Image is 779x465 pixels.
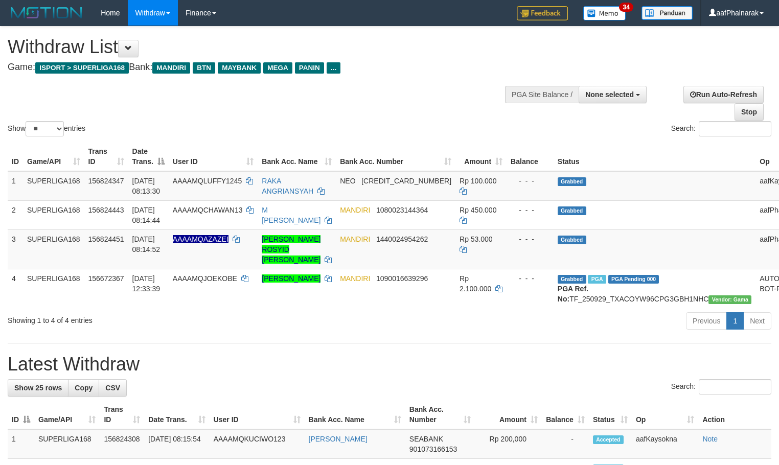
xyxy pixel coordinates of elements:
[340,235,370,243] span: MANDIRI
[262,177,313,195] a: RAKA ANGRIANSYAH
[210,400,305,429] th: User ID: activate to sort column ascending
[340,206,370,214] span: MANDIRI
[132,235,161,253] span: [DATE] 08:14:52
[144,429,209,459] td: [DATE] 08:15:54
[144,400,209,429] th: Date Trans.: activate to sort column ascending
[632,400,698,429] th: Op: activate to sort column ascending
[455,142,507,171] th: Amount: activate to sort column ascending
[558,177,586,186] span: Grabbed
[632,429,698,459] td: aafKaysokna
[68,379,99,397] a: Copy
[8,429,34,459] td: 1
[511,205,549,215] div: - - -
[8,171,23,201] td: 1
[460,177,496,185] span: Rp 100.000
[309,435,368,443] a: [PERSON_NAME]
[100,400,144,429] th: Trans ID: activate to sort column ascending
[542,429,589,459] td: -
[88,206,124,214] span: 156824443
[641,6,693,20] img: panduan.png
[558,285,588,303] b: PGA Ref. No:
[35,62,129,74] span: ISPORT > SUPERLIGA168
[327,62,340,74] span: ...
[8,269,23,308] td: 4
[726,312,744,330] a: 1
[8,142,23,171] th: ID
[173,206,243,214] span: AAAAMQCHAWAN13
[8,37,509,57] h1: Withdraw List
[460,235,493,243] span: Rp 53.000
[14,384,62,392] span: Show 25 rows
[8,121,85,136] label: Show entries
[698,400,771,429] th: Action
[511,234,549,244] div: - - -
[210,429,305,459] td: AAAAMQKUCIWO123
[558,236,586,244] span: Grabbed
[218,62,261,74] span: MAYBANK
[128,142,169,171] th: Date Trans.: activate to sort column descending
[376,235,428,243] span: Copy 1440024954262 to clipboard
[743,312,771,330] a: Next
[708,295,751,304] span: Vendor URL: https://trx31.1velocity.biz
[23,229,84,269] td: SUPERLIGA168
[305,400,405,429] th: Bank Acc. Name: activate to sort column ascending
[132,274,161,293] span: [DATE] 12:33:39
[262,274,320,283] a: [PERSON_NAME]
[460,274,491,293] span: Rp 2.100.000
[583,6,626,20] img: Button%20Memo.svg
[699,379,771,394] input: Search:
[23,200,84,229] td: SUPERLIGA168
[173,235,228,243] span: Nama rekening ada tanda titik/strip, harap diedit
[683,86,764,103] a: Run Auto-Refresh
[75,384,93,392] span: Copy
[23,171,84,201] td: SUPERLIGA168
[8,400,34,429] th: ID: activate to sort column descending
[23,142,84,171] th: Game/API: activate to sort column ascending
[542,400,589,429] th: Balance: activate to sort column ascending
[88,235,124,243] span: 156824451
[558,275,586,284] span: Grabbed
[554,269,755,308] td: TF_250929_TXACOYW96CPG3GBH1NHC
[8,62,509,73] h4: Game: Bank:
[589,400,632,429] th: Status: activate to sort column ascending
[558,206,586,215] span: Grabbed
[84,142,128,171] th: Trans ID: activate to sort column ascending
[579,86,647,103] button: None selected
[8,354,771,375] h1: Latest Withdraw
[8,200,23,229] td: 2
[475,400,542,429] th: Amount: activate to sort column ascending
[26,121,64,136] select: Showentries
[193,62,215,74] span: BTN
[173,274,237,283] span: AAAAMQJOEKOBE
[8,5,85,20] img: MOTION_logo.png
[376,206,428,214] span: Copy 1080023144364 to clipboard
[376,274,428,283] span: Copy 1090016639296 to clipboard
[505,86,579,103] div: PGA Site Balance /
[132,177,161,195] span: [DATE] 08:13:30
[507,142,554,171] th: Balance
[588,275,606,284] span: Marked by aafsengchandara
[585,90,634,99] span: None selected
[735,103,764,121] a: Stop
[340,274,370,283] span: MANDIRI
[554,142,755,171] th: Status
[132,206,161,224] span: [DATE] 08:14:44
[340,177,355,185] span: NEO
[23,269,84,308] td: SUPERLIGA168
[100,429,144,459] td: 156824308
[34,400,100,429] th: Game/API: activate to sort column ascending
[169,142,258,171] th: User ID: activate to sort column ascending
[511,176,549,186] div: - - -
[88,177,124,185] span: 156824347
[702,435,718,443] a: Note
[8,311,317,325] div: Showing 1 to 4 of 4 entries
[173,177,242,185] span: AAAAMQLUFFY1245
[475,429,542,459] td: Rp 200,000
[593,435,624,444] span: Accepted
[671,379,771,394] label: Search:
[295,62,324,74] span: PANIN
[262,206,320,224] a: M [PERSON_NAME]
[460,206,496,214] span: Rp 450.000
[671,121,771,136] label: Search:
[405,400,475,429] th: Bank Acc. Number: activate to sort column ascending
